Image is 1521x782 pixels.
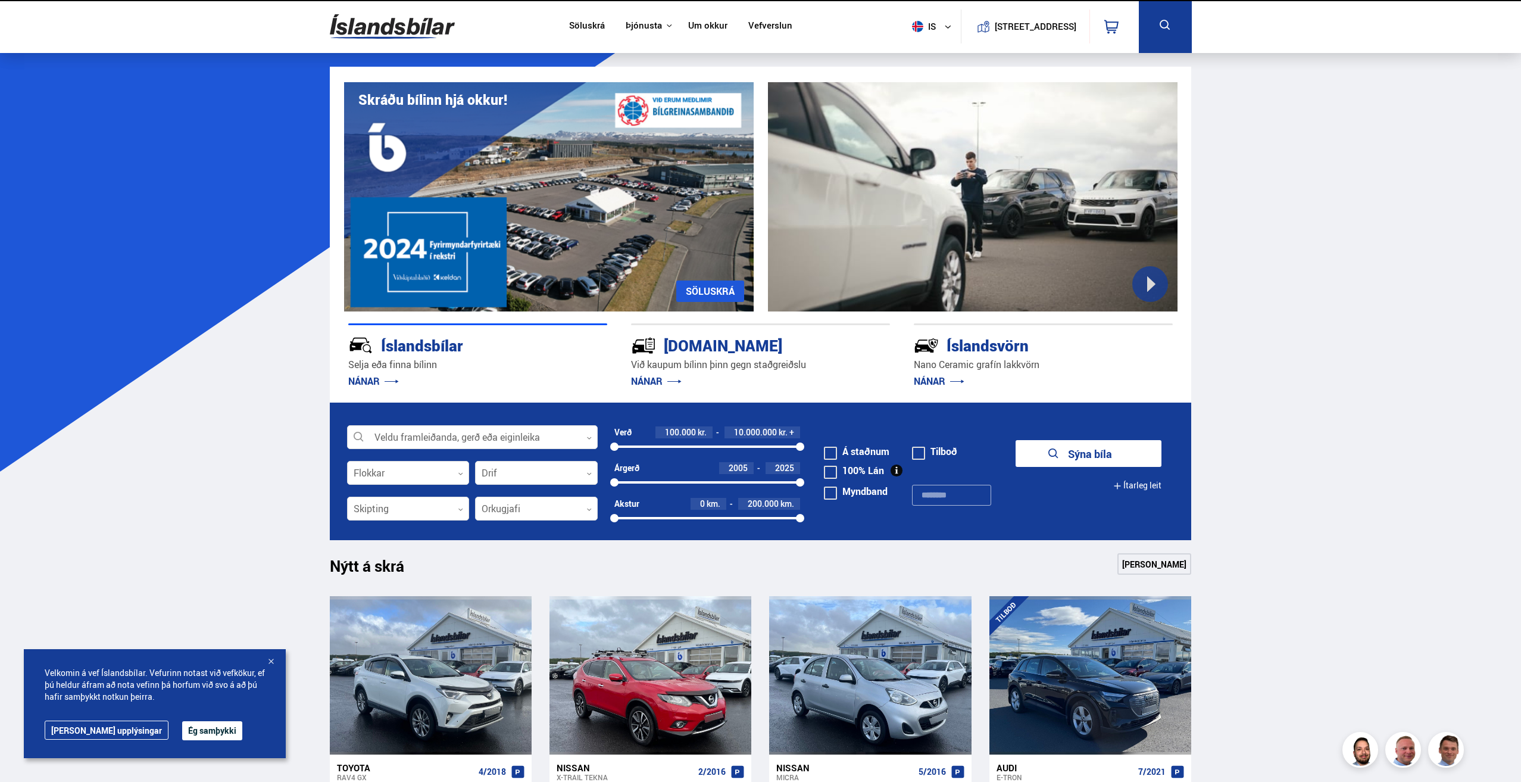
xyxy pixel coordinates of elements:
div: Micra [776,773,913,781]
div: Nissan [776,762,913,773]
button: [STREET_ADDRESS] [1000,21,1072,32]
button: is [907,9,961,44]
button: Þjónusta [626,20,662,32]
span: 2005 [729,462,748,473]
div: Íslandsbílar [348,334,565,355]
button: Ég samþykki [182,721,242,740]
div: Toyota [337,762,474,773]
h1: Skráðu bílinn hjá okkur! [358,92,507,108]
button: Ítarleg leit [1113,472,1161,499]
h1: Nýtt á skrá [330,557,425,582]
label: Á staðnum [824,447,889,456]
span: 200.000 [748,498,779,509]
a: NÁNAR [348,375,399,388]
span: is [907,21,937,32]
p: Nano Ceramic grafín lakkvörn [914,358,1173,372]
label: 100% Lán [824,466,884,475]
img: nhp88E3Fdnt1Opn2.png [1344,734,1380,769]
a: Vefverslun [748,20,792,33]
a: NÁNAR [914,375,964,388]
img: FbJEzSuNWCJXmdc-.webp [1430,734,1466,769]
a: SÖLUSKRÁ [676,281,744,302]
span: 0 [700,498,705,509]
label: Tilboð [912,447,957,456]
span: 4/2018 [479,767,506,777]
a: Um okkur [688,20,727,33]
span: kr. [779,428,788,437]
img: G0Ugv5HjCgRt.svg [330,7,455,46]
span: 5/2016 [919,767,946,777]
a: [STREET_ADDRESS] [967,10,1083,43]
p: Selja eða finna bílinn [348,358,607,372]
span: kr. [698,428,707,437]
button: Sýna bíla [1016,440,1161,467]
a: NÁNAR [631,375,682,388]
img: -Svtn6bYgwAsiwNX.svg [914,333,939,358]
label: Myndband [824,487,888,496]
img: siFngHWaQ9KaOqBr.png [1387,734,1423,769]
div: Íslandsvörn [914,334,1130,355]
div: [DOMAIN_NAME] [631,334,848,355]
span: Velkomin á vef Íslandsbílar. Vefurinn notast við vefkökur, ef þú heldur áfram að nota vefinn þá h... [45,667,265,703]
span: + [789,428,794,437]
img: svg+xml;base64,PHN2ZyB4bWxucz0iaHR0cDovL3d3dy53My5vcmcvMjAwMC9zdmciIHdpZHRoPSI1MTIiIGhlaWdodD0iNT... [912,21,923,32]
a: [PERSON_NAME] upplýsingar [45,721,168,740]
span: 100.000 [665,426,696,438]
div: Verð [614,428,632,437]
div: RAV4 GX [337,773,474,781]
img: JRvxyua_JYH6wB4c.svg [348,333,373,358]
div: e-tron [997,773,1133,781]
div: X-Trail TEKNA [557,773,694,781]
img: eKx6w-_Home_640_.png [344,82,754,311]
a: Söluskrá [569,20,605,33]
div: Árgerð [614,463,639,473]
img: tr5P-W3DuiFaO7aO.svg [631,333,656,358]
p: Við kaupum bílinn þinn gegn staðgreiðslu [631,358,890,372]
span: 7/2021 [1138,767,1166,777]
span: km. [707,499,720,509]
div: Audi [997,762,1133,773]
span: 10.000.000 [734,426,777,438]
span: 2/2016 [698,767,726,777]
a: [PERSON_NAME] [1117,553,1191,575]
div: Akstur [614,499,639,509]
span: 2025 [775,462,794,473]
div: Nissan [557,762,694,773]
span: km. [780,499,794,509]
